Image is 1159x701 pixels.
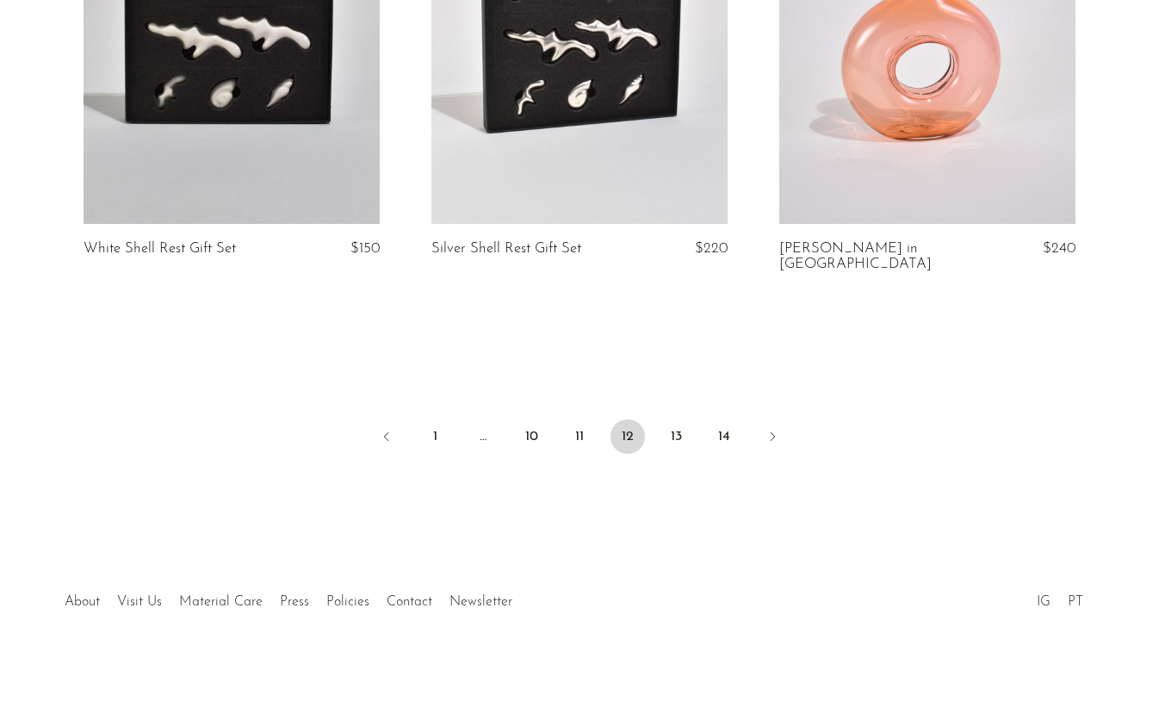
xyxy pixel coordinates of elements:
ul: Social Medias [1028,581,1092,614]
a: 13 [659,419,693,454]
a: IG [1037,595,1051,609]
span: $240 [1043,241,1075,256]
a: Contact [387,595,432,609]
span: $220 [695,241,728,256]
a: Next [755,419,790,457]
span: … [466,419,500,454]
a: White Shell Rest Gift Set [84,241,236,257]
a: 10 [514,419,549,454]
a: Silver Shell Rest Gift Set [431,241,581,257]
span: $150 [350,241,380,256]
a: 11 [562,419,597,454]
a: 1 [418,419,452,454]
a: Visit Us [117,595,162,609]
ul: Quick links [56,581,521,614]
a: Previous [369,419,404,457]
a: [PERSON_NAME] in [GEOGRAPHIC_DATA] [779,241,976,273]
a: Press [280,595,309,609]
a: Policies [326,595,369,609]
span: 12 [610,419,645,454]
a: About [65,595,100,609]
a: PT [1068,595,1083,609]
a: 14 [707,419,741,454]
a: Material Care [179,595,263,609]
